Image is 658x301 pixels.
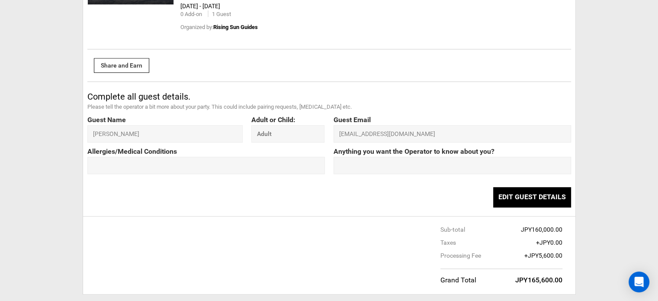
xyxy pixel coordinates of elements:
span: Taxes [440,238,456,247]
select: Adult or Child: [251,125,325,142]
span: Rising Sun Guides [213,24,258,30]
div: Share and Earn [94,58,149,73]
span: Sub-total [440,225,465,234]
span: +JPY5,600.00 [524,251,562,260]
div: Complete all guest details. [87,91,426,103]
span: Processing Fee [440,251,481,260]
label: Guest Email [334,115,371,125]
button: Edit Guest Details [493,187,571,207]
div: Please tell the operator a bit more about your party. This could include pairing requests, [MEDIC... [87,103,426,111]
span: Grand Total [440,275,476,285]
div: Open Intercom Messenger [629,272,649,292]
span: JPY160,000.00 [521,225,562,234]
div: 1 Guest [208,10,231,19]
span: +JPY0.00 [536,238,562,247]
div: [DATE] - [DATE] [180,2,329,10]
label: Anything you want the Operator to know about you? [334,147,494,157]
label: Guest Name [87,115,243,125]
span: JPY165,600.00 [501,275,562,285]
span: 0 Add-on [180,11,202,17]
label: Adult or Child: [251,115,325,142]
div: Organized by: [180,10,285,32]
label: Allergies/Medical Conditions [87,147,177,157]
